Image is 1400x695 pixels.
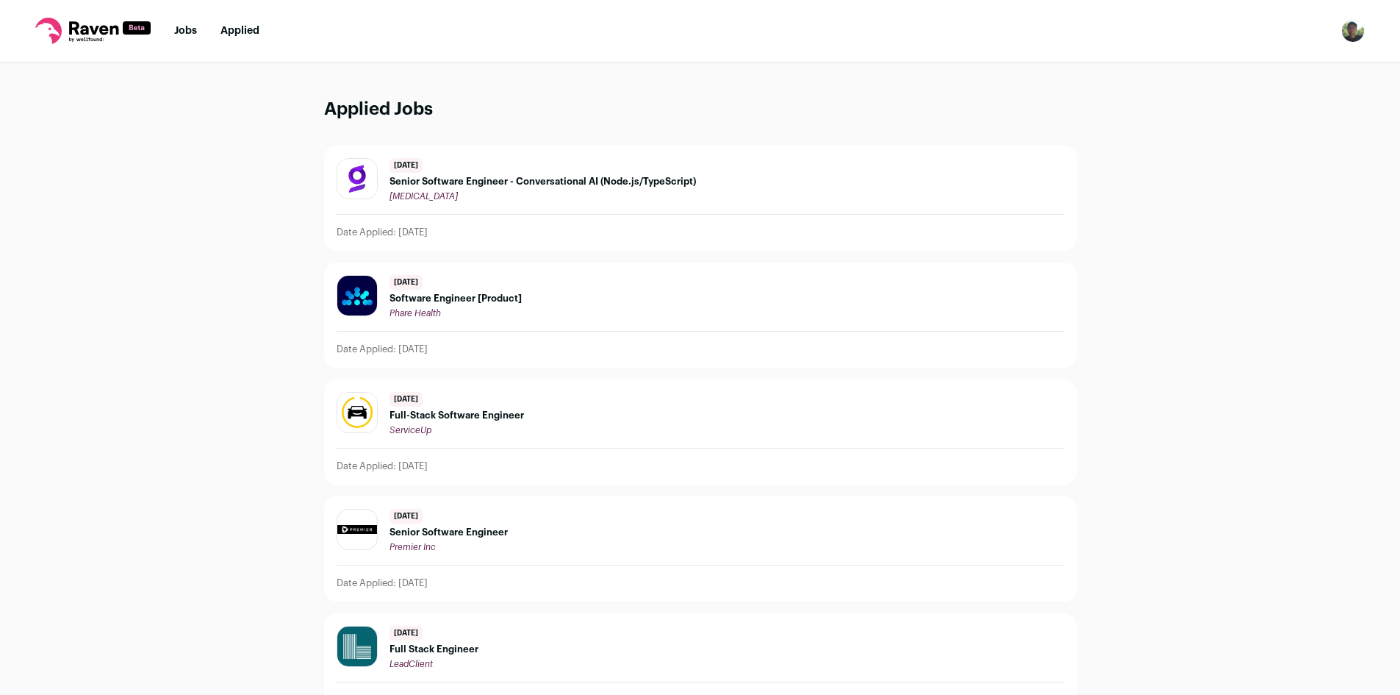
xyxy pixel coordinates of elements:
img: 87043e6e034331222e99023d496925d84f80a75082cbc0650f321fcae2e9c098.jpg [337,159,377,199]
p: Date Applied: [DATE] [337,343,428,355]
button: Open dropdown [1341,19,1365,43]
span: Software Engineer [Product] [390,293,522,304]
span: [DATE] [390,158,423,173]
span: Senior Software Engineer [390,527,508,538]
span: Full-Stack Software Engineer [390,410,524,421]
span: [DATE] [390,509,423,524]
p: Date Applied: [DATE] [337,227,428,238]
span: [DATE] [390,275,423,290]
img: dc4c11a0915a42a3e750090c12167621cd32fa08a607cb05346726c7b8dea9a2.jpg [337,276,377,316]
h1: Applied Jobs [324,98,1077,122]
p: Date Applied: [DATE] [337,577,428,589]
a: [DATE] Full-Stack Software Engineer ServiceUp Date Applied: [DATE] [325,380,1076,484]
span: Full Stack Engineer [390,644,478,655]
img: 10216056-medium_jpg [1341,19,1365,43]
a: Jobs [174,26,197,36]
img: 2ab2b69edb52772d1636190aaa9fb47044339eab1234c2e025a82c6f9fb562a5.jpg [337,627,377,666]
span: [DATE] [390,626,423,641]
a: [DATE] Senior Software Engineer Premier Inc Date Applied: [DATE] [325,497,1076,601]
span: ServiceUp [390,426,432,435]
img: da23562e732ffb719800495363e96033526474679c5d359611d6160881a62f7c.jpg [337,393,377,432]
a: [DATE] Senior Software Engineer - Conversational AI (Node.js/TypeScript) [MEDICAL_DATA] Date Appl... [325,146,1076,250]
span: Senior Software Engineer - Conversational AI (Node.js/TypeScript) [390,176,696,188]
span: Phare Health [390,309,441,318]
a: [DATE] Software Engineer [Product] Phare Health Date Applied: [DATE] [325,263,1076,367]
a: Applied [220,26,259,36]
span: LeadClient [390,660,433,669]
span: Premier Inc [390,543,436,552]
p: Date Applied: [DATE] [337,460,428,472]
span: [MEDICAL_DATA] [390,192,458,201]
span: [DATE] [390,392,423,407]
img: e3d8fc2fcb31ca7d33a1b0fae0f9e47e3c5387b6173be2ecb882cdd6320aa2d5.jpg [337,525,377,533]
